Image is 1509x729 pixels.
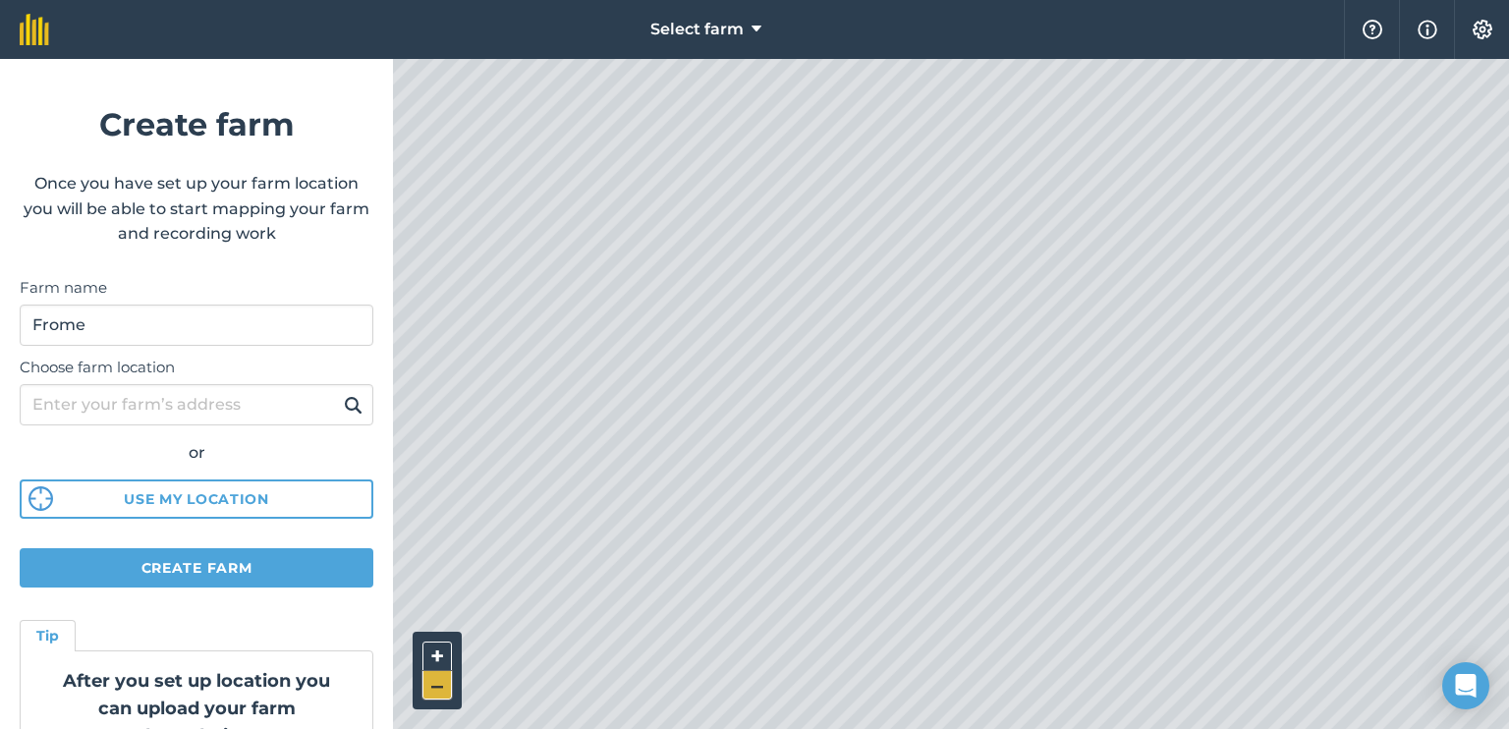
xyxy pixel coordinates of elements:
div: Open Intercom Messenger [1442,662,1489,709]
label: Choose farm location [20,356,373,379]
span: Select farm [650,18,744,41]
div: or [20,440,373,466]
button: + [422,642,452,671]
img: svg+xml;base64,PHN2ZyB4bWxucz0iaHR0cDovL3d3dy53My5vcmcvMjAwMC9zdmciIHdpZHRoPSIxNyIgaGVpZ2h0PSIxNy... [1418,18,1437,41]
p: Once you have set up your farm location you will be able to start mapping your farm and recording... [20,171,373,247]
h1: Create farm [20,99,373,149]
img: A cog icon [1471,20,1494,39]
h4: Tip [36,625,59,646]
label: Farm name [20,276,373,300]
button: – [422,671,452,700]
input: Farm name [20,305,373,346]
img: svg%3e [28,486,53,511]
button: Use my location [20,479,373,519]
img: A question mark icon [1361,20,1384,39]
img: fieldmargin Logo [20,14,49,45]
input: Enter your farm’s address [20,384,373,425]
img: svg+xml;base64,PHN2ZyB4bWxucz0iaHR0cDovL3d3dy53My5vcmcvMjAwMC9zdmciIHdpZHRoPSIxOSIgaGVpZ2h0PSIyNC... [344,393,363,417]
button: Create farm [20,548,373,588]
